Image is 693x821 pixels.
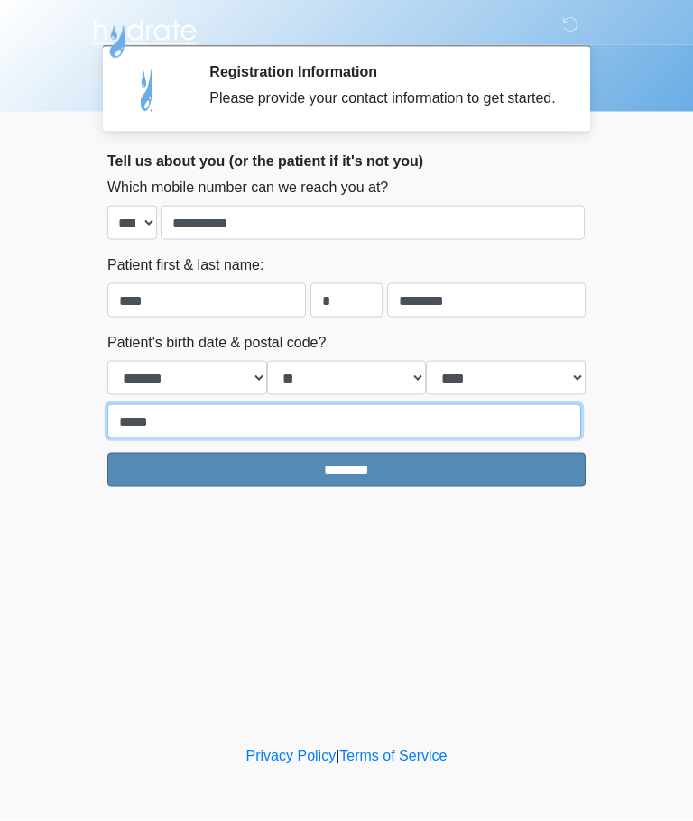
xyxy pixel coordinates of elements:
[336,748,339,763] a: |
[89,14,199,60] img: Hydrate IV Bar - Arcadia Logo
[209,88,559,109] div: Please provide your contact information to get started.
[107,152,586,170] h2: Tell us about you (or the patient if it's not you)
[107,332,326,354] label: Patient's birth date & postal code?
[107,177,388,198] label: Which mobile number can we reach you at?
[246,748,337,763] a: Privacy Policy
[339,748,447,763] a: Terms of Service
[107,254,263,276] label: Patient first & last name:
[121,63,175,117] img: Agent Avatar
